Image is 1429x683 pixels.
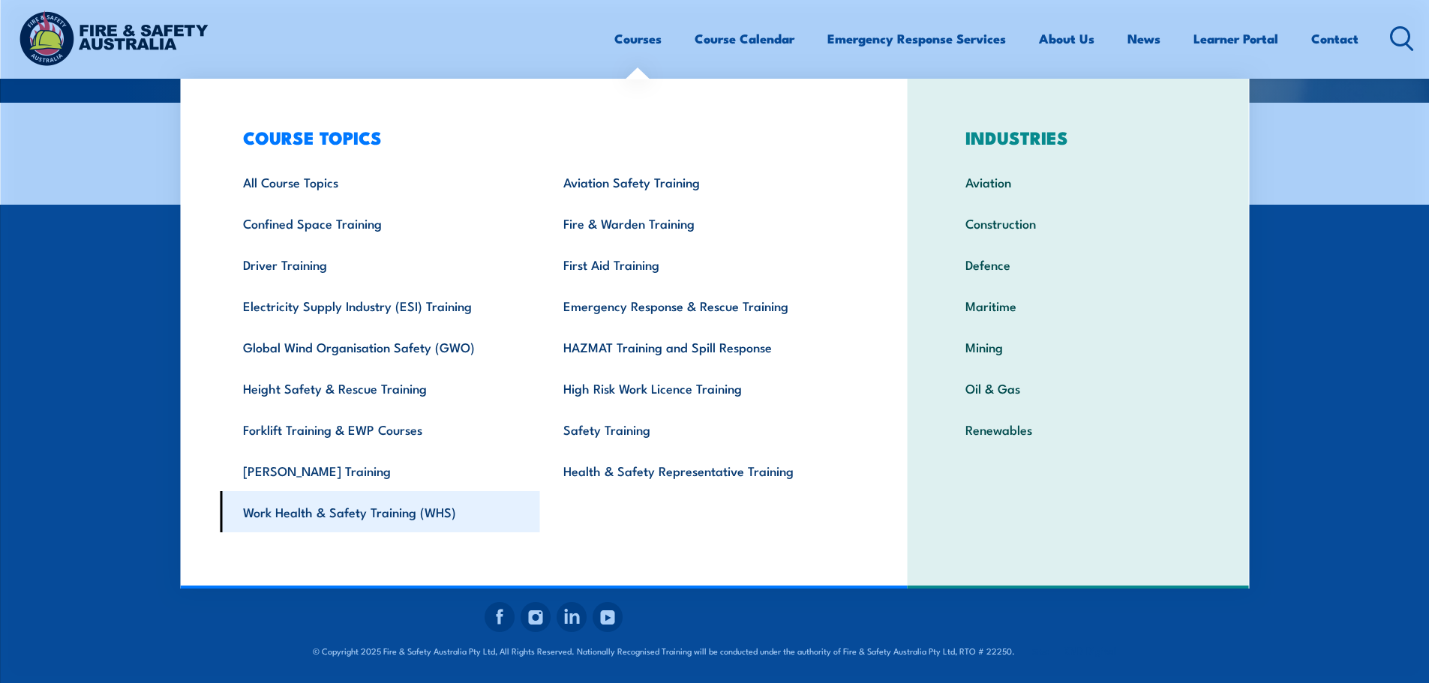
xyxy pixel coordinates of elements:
a: [PERSON_NAME] Training [220,450,540,491]
a: Global Wind Organisation Safety (GWO) [220,326,540,367]
a: KND Digital [1064,643,1116,658]
h3: COURSE TOPICS [220,127,860,148]
a: Oil & Gas [942,367,1214,409]
a: Contact [1311,19,1358,58]
a: Health & Safety Representative Training [540,450,860,491]
a: Aviation Safety Training [540,161,860,202]
a: High Risk Work Licence Training [540,367,860,409]
span: © Copyright 2025 Fire & Safety Australia Pty Ltd, All Rights Reserved. Nationally Recognised Trai... [313,643,1116,658]
a: Course Calendar [695,19,794,58]
a: Fire & Warden Training [540,202,860,244]
a: News [1127,19,1160,58]
a: Learner Portal [1193,19,1278,58]
a: Work Health & Safety Training (WHS) [220,491,540,532]
a: Construction [942,202,1214,244]
a: Renewables [942,409,1214,450]
a: Emergency Response & Rescue Training [540,285,860,326]
a: Defence [942,244,1214,285]
a: Safety Training [540,409,860,450]
a: HAZMAT Training and Spill Response [540,326,860,367]
h3: INDUSTRIES [942,127,1214,148]
a: Electricity Supply Industry (ESI) Training [220,285,540,326]
a: Forklift Training & EWP Courses [220,409,540,450]
a: Maritime [942,285,1214,326]
a: Confined Space Training [220,202,540,244]
a: Height Safety & Rescue Training [220,367,540,409]
a: Mining [942,326,1214,367]
a: Aviation [942,161,1214,202]
a: First Aid Training [540,244,860,285]
a: Driver Training [220,244,540,285]
a: All Course Topics [220,161,540,202]
a: Emergency Response Services [827,19,1006,58]
a: Courses [614,19,662,58]
span: Site: [1032,645,1116,657]
a: About Us [1039,19,1094,58]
